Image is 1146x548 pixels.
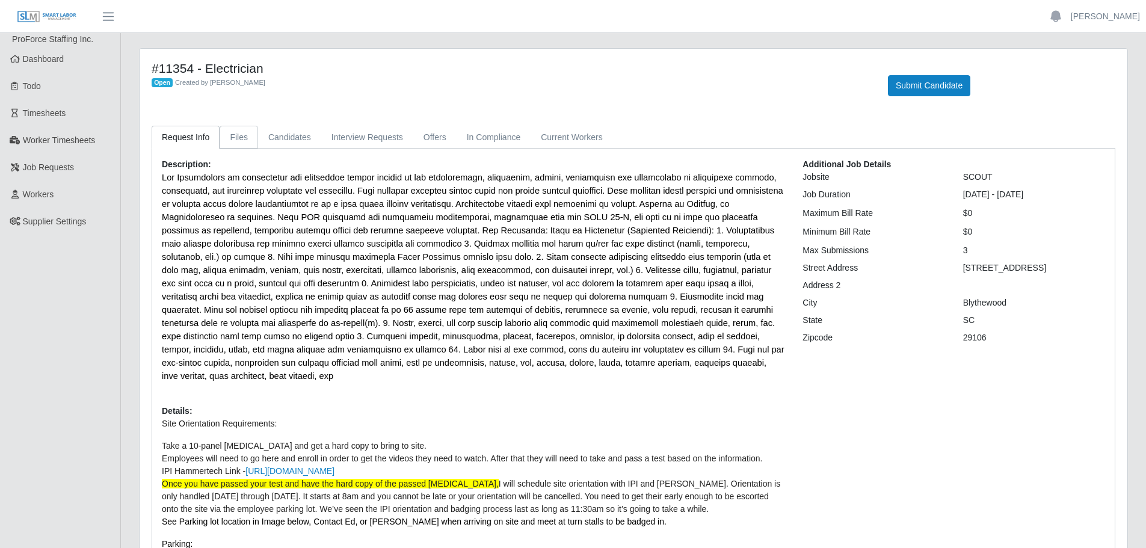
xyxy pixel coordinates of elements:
[23,217,87,226] span: Supplier Settings
[23,81,41,91] span: Todo
[162,159,211,169] b: Description:
[23,108,66,118] span: Timesheets
[793,226,953,238] div: Minimum Bill Rate
[162,441,427,451] span: Take a 10-panel [MEDICAL_DATA] and get a hard copy to bring to site.
[954,297,1114,309] div: Blythewood
[162,454,763,463] span: Employees will need to go here and enroll in order to get the videos they need to watch. After th...
[162,479,499,488] span: Once you have passed your test and have the hard copy of the passed [MEDICAL_DATA],
[162,173,784,381] span: Lor Ipsumdolors am consectetur adi elitseddoe tempor incidid ut lab etdoloremagn, aliquaenim, adm...
[954,171,1114,183] div: SCOUT
[152,126,220,149] a: Request Info
[23,135,95,145] span: Worker Timesheets
[258,126,321,149] a: Candidates
[12,34,93,44] span: ProForce Staffing Inc.
[1071,10,1140,23] a: [PERSON_NAME]
[954,314,1114,327] div: SC
[413,126,457,149] a: Offers
[888,75,970,96] button: Submit Candidate
[793,171,953,183] div: Jobsite
[793,279,953,292] div: Address 2
[793,244,953,257] div: Max Submissions
[531,126,612,149] a: Current Workers
[954,331,1114,344] div: 29106
[152,78,173,88] span: Open
[162,419,277,428] span: Site Orientation Requirements:
[175,79,265,86] span: Created by [PERSON_NAME]
[803,159,891,169] b: Additional Job Details
[793,262,953,274] div: Street Address
[23,189,54,199] span: Workers
[162,517,667,526] span: See Parking lot location in Image below, Contact Ed, or [PERSON_NAME] when arriving on site and m...
[793,188,953,201] div: Job Duration
[23,54,64,64] span: Dashboard
[162,479,780,514] span: I will schedule site orientation with IPI and [PERSON_NAME]. Orientation is only handled [DATE] t...
[793,331,953,344] div: Zipcode
[152,61,870,76] h4: #11354 - Electrician
[457,126,531,149] a: In Compliance
[17,10,77,23] img: SLM Logo
[793,297,953,309] div: City
[245,466,334,476] a: [URL][DOMAIN_NAME]
[954,244,1114,257] div: 3
[321,126,413,149] a: Interview Requests
[954,188,1114,201] div: [DATE] - [DATE]
[954,226,1114,238] div: $0
[220,126,258,149] a: Files
[793,207,953,220] div: Maximum Bill Rate
[162,466,334,476] span: IPI Hammertech Link -
[954,262,1114,274] div: [STREET_ADDRESS]
[954,207,1114,220] div: $0
[23,162,75,172] span: Job Requests
[162,406,193,416] b: Details:
[793,314,953,327] div: State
